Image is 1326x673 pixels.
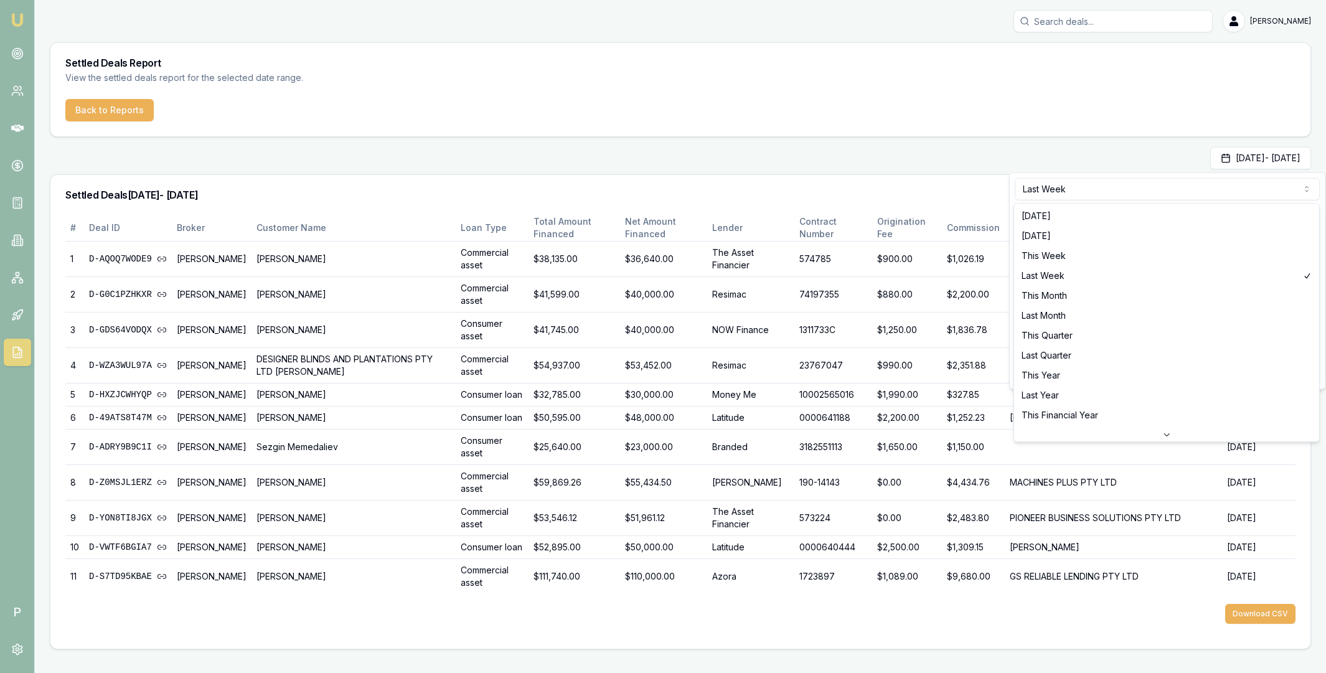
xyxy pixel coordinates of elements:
span: [DATE] [1022,230,1051,242]
span: This Month [1022,289,1067,302]
span: This Year [1022,369,1060,382]
span: This Quarter [1022,329,1073,342]
span: [DATE] [1022,210,1051,222]
span: This Week [1022,250,1066,262]
span: Last Month [1022,309,1066,322]
span: Last Quarter [1022,349,1071,362]
span: This Financial Year [1022,409,1098,421]
span: Last Week [1022,270,1065,282]
span: Last Year [1022,389,1059,402]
